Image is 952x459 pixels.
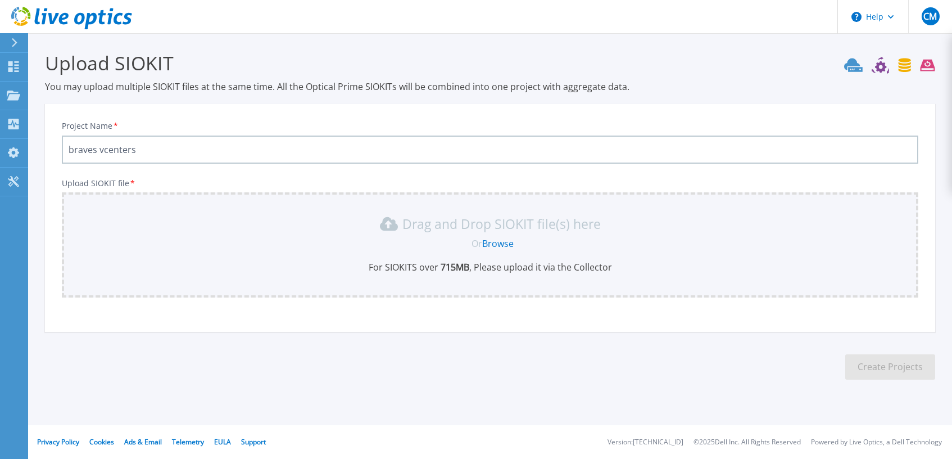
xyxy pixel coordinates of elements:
h3: Upload SIOKIT [45,50,935,76]
a: Support [241,437,266,447]
a: Cookies [89,437,114,447]
button: Create Projects [845,354,935,380]
p: For SIOKITS over , Please upload it via the Collector [69,261,912,273]
input: Enter Project Name [62,136,918,164]
li: Version: [TECHNICAL_ID] [608,439,683,446]
a: Ads & Email [124,437,162,447]
p: Drag and Drop SIOKIT file(s) here [402,218,601,229]
b: 715 MB [438,261,469,273]
li: © 2025 Dell Inc. All Rights Reserved [693,439,801,446]
a: EULA [214,437,231,447]
div: Drag and Drop SIOKIT file(s) here OrBrowseFor SIOKITS over 715MB, Please upload it via the Collector [69,215,912,273]
a: Privacy Policy [37,437,79,447]
span: CM [923,12,937,21]
a: Browse [482,237,514,250]
label: Project Name [62,122,119,130]
p: Upload SIOKIT file [62,179,918,188]
a: Telemetry [172,437,204,447]
li: Powered by Live Optics, a Dell Technology [811,439,942,446]
p: You may upload multiple SIOKIT files at the same time. All the Optical Prime SIOKITs will be comb... [45,80,935,93]
span: Or [472,237,482,250]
